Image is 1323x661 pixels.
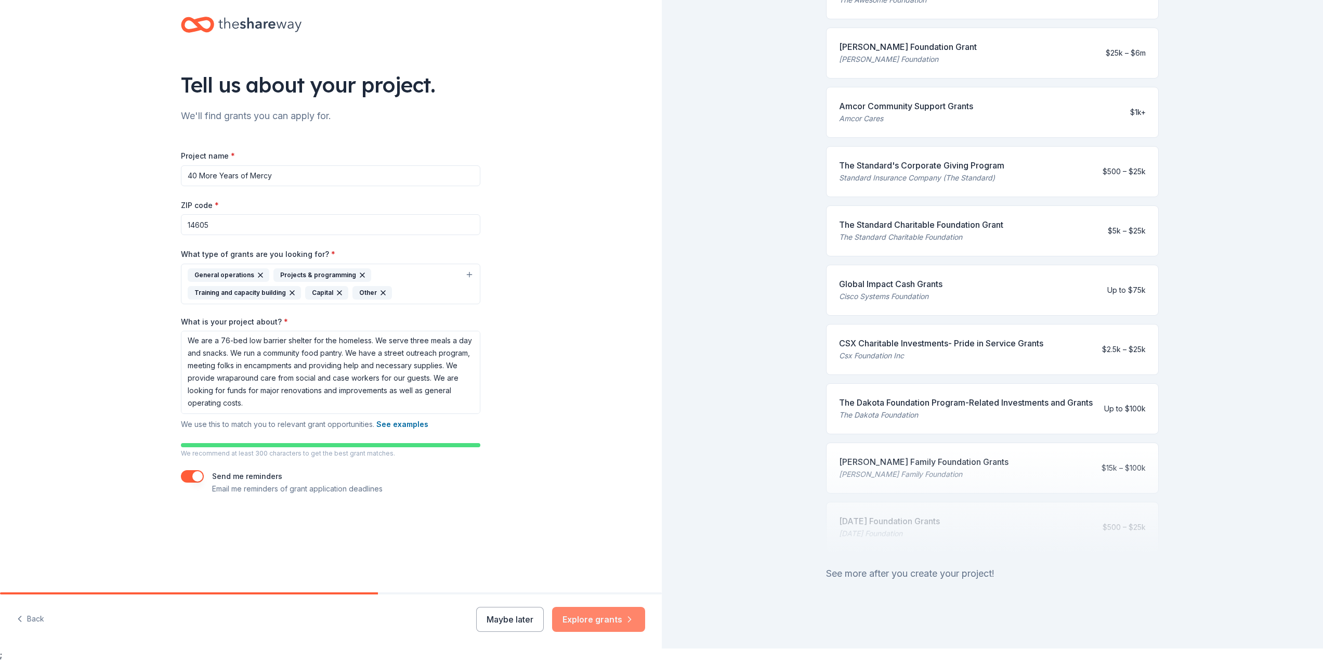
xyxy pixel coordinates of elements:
div: Training and capacity building [188,286,301,300]
div: $500 – $25k [1103,165,1146,178]
div: See more after you create your project! [826,565,1159,582]
input: After school program [181,165,480,186]
div: $25k – $6m [1106,47,1146,59]
label: Project name [181,151,235,161]
div: Capital [305,286,348,300]
label: What type of grants are you looking for? [181,249,335,260]
div: Up to $75k [1107,284,1146,296]
div: The Standard Charitable Foundation Grant [839,218,1003,231]
button: General operationsProjects & programmingTraining and capacity buildingCapitalOther [181,264,480,304]
div: Up to $100k [1104,403,1146,415]
div: The Dakota Foundation Program-Related Investments and Grants [839,396,1093,409]
div: Csx Foundation Inc [839,349,1043,362]
label: What is your project about? [181,317,288,327]
button: See examples [376,418,428,431]
p: We recommend at least 300 characters to get the best grant matches. [181,449,480,458]
div: Tell us about your project. [181,70,480,99]
div: $1k+ [1130,106,1146,119]
div: Global Impact Cash Grants [839,278,942,290]
div: Amcor Cares [839,112,973,125]
span: We use this to match you to relevant grant opportunities. [181,420,428,429]
input: 12345 (U.S. only) [181,214,480,235]
p: Email me reminders of grant application deadlines [212,483,383,495]
div: We'll find grants you can apply for. [181,108,480,124]
div: $2.5k – $25k [1102,343,1146,356]
label: Send me reminders [212,472,282,481]
div: The Standard Charitable Foundation [839,231,1003,243]
div: The Dakota Foundation [839,409,1093,421]
div: General operations [188,268,269,282]
div: Cisco Systems Foundation [839,290,942,303]
button: Back [17,608,44,630]
textarea: We are a 76-bed low barrier shelter for the homeless. We serve three meals a day and snacks. We r... [181,331,480,414]
button: Explore grants [552,607,645,632]
div: Amcor Community Support Grants [839,100,973,112]
div: [PERSON_NAME] Foundation [839,53,977,66]
label: ZIP code [181,200,219,211]
div: Standard Insurance Company (The Standard) [839,172,1004,184]
div: The Standard's Corporate Giving Program [839,159,1004,172]
div: Projects & programming [273,268,371,282]
button: Maybe later [476,607,544,632]
div: [PERSON_NAME] Foundation Grant [839,41,977,53]
div: Other [352,286,392,300]
div: CSX Charitable Investments- Pride in Service Grants [839,337,1043,349]
div: $5k – $25k [1108,225,1146,237]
